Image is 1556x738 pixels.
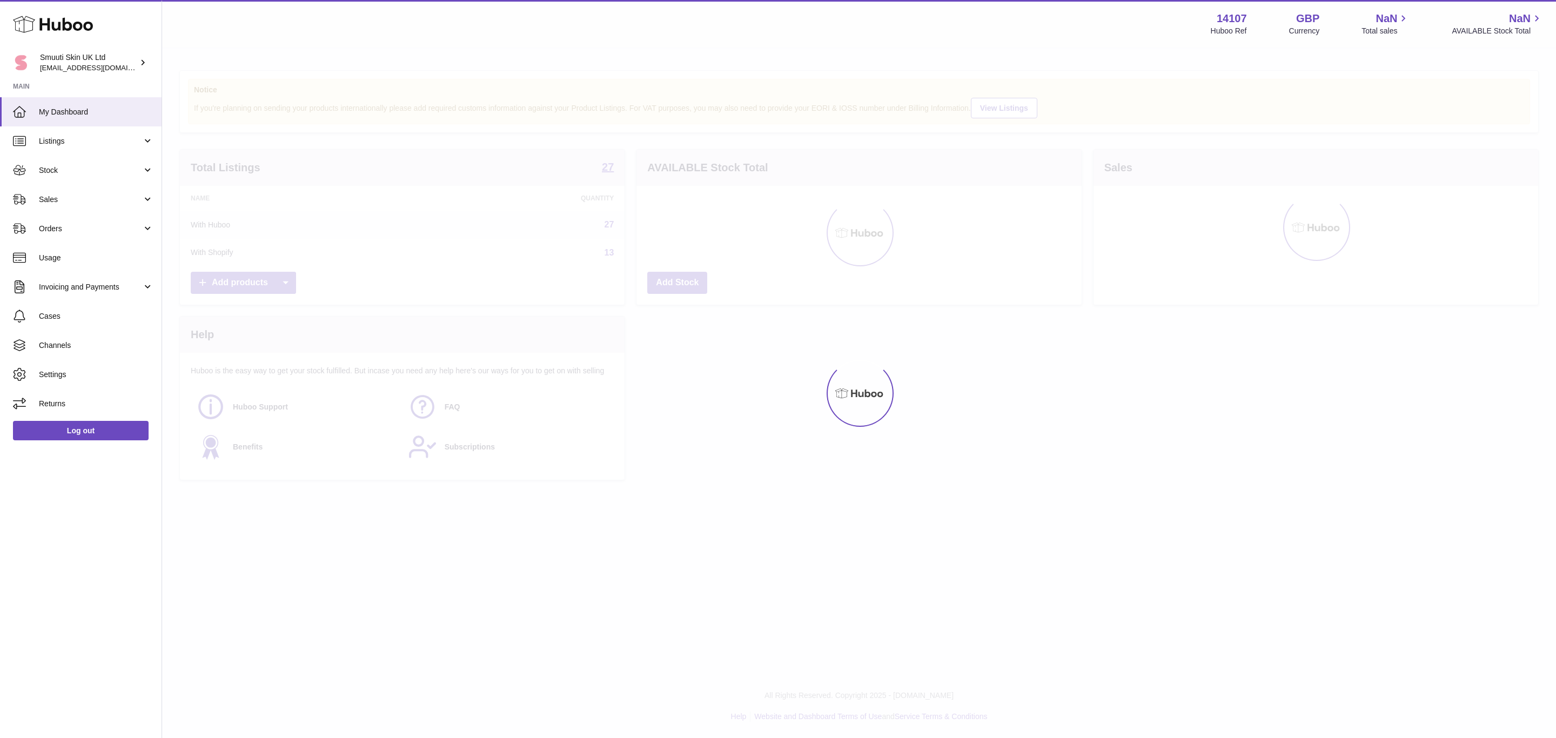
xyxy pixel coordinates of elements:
span: Usage [39,253,153,263]
span: Orders [39,224,142,234]
span: AVAILABLE Stock Total [1452,26,1543,36]
span: Listings [39,136,142,146]
a: NaN AVAILABLE Stock Total [1452,11,1543,36]
strong: 14107 [1217,11,1247,26]
span: [EMAIL_ADDRESS][DOMAIN_NAME] [40,63,159,72]
div: Currency [1289,26,1320,36]
div: Huboo Ref [1211,26,1247,36]
span: Stock [39,165,142,176]
span: NaN [1509,11,1531,26]
a: Log out [13,421,149,440]
span: Channels [39,340,153,351]
strong: GBP [1296,11,1319,26]
a: NaN Total sales [1361,11,1410,36]
span: Cases [39,311,153,321]
span: Invoicing and Payments [39,282,142,292]
span: Sales [39,194,142,205]
span: Settings [39,370,153,380]
span: Returns [39,399,153,409]
span: NaN [1376,11,1397,26]
div: Smuuti Skin UK Ltd [40,52,137,73]
span: My Dashboard [39,107,153,117]
span: Total sales [1361,26,1410,36]
img: internalAdmin-14107@internal.huboo.com [13,55,29,71]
